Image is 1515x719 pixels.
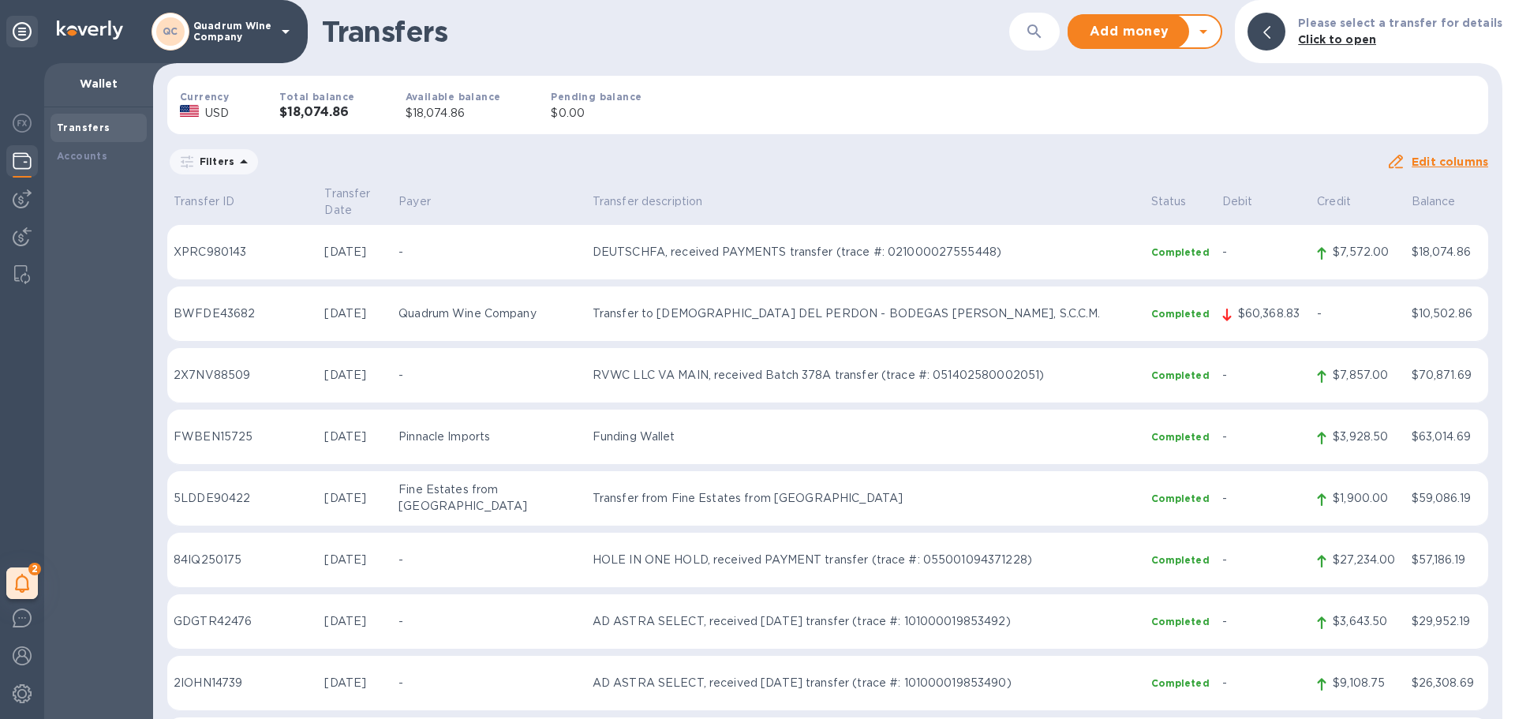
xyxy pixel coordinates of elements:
[1151,245,1210,259] p: Completed
[1333,613,1398,630] p: $3,643.50
[174,244,312,260] p: XPRC980143
[1412,367,1482,384] p: $70,871.69
[1412,613,1482,630] p: $29,952.19
[174,429,312,445] p: FWBEN15725
[1151,615,1210,628] p: Completed
[205,105,229,122] p: USD
[1069,16,1189,47] button: Add money
[398,613,580,630] p: -
[1082,22,1176,41] span: Add money
[1298,33,1376,46] b: Click to open
[279,105,354,120] h3: $18,074.86
[1333,552,1398,568] p: $27,234.00
[57,122,110,133] b: Transfers
[1333,367,1398,384] p: $7,857.00
[163,25,178,37] b: QC
[593,613,1139,630] p: AD ASTRA SELECT, received [DATE] transfer (trace #: 101000019853492)
[1298,17,1502,29] b: Please select a transfer for details
[13,152,32,170] img: Wallets
[174,367,312,384] p: 2X7NV88509
[1333,490,1398,507] p: $1,900.00
[1238,305,1304,322] p: $60,368.83
[180,91,229,103] b: Currency
[324,185,386,219] p: Transfer Date
[593,367,1139,384] p: RVWC LLC VA MAIN, received Batch 378A transfer (trace #: 051402580002051)
[551,105,642,122] p: $0.00
[324,552,386,568] p: [DATE]
[1412,675,1482,691] p: $26,308.69
[1412,490,1482,507] p: $59,086.19
[174,552,312,568] p: 84IQ250175
[398,244,580,260] p: -
[593,675,1139,691] p: AD ASTRA SELECT, received [DATE] transfer (trace #: 101000019853490)
[398,305,580,322] p: Quadrum Wine Company
[13,114,32,133] img: Foreign exchange
[1151,492,1210,505] p: Completed
[1151,369,1210,382] p: Completed
[1151,193,1210,210] p: Status
[324,675,386,691] p: [DATE]
[1222,675,1304,691] p: -
[324,367,386,384] p: [DATE]
[1222,613,1304,630] p: -
[28,563,41,575] span: 2
[1333,675,1398,691] p: $9,108.75
[1151,676,1210,690] p: Completed
[406,91,501,103] b: Available balance
[324,305,386,322] p: [DATE]
[1412,429,1482,445] p: $63,014.69
[324,613,386,630] p: [DATE]
[322,15,1009,48] h1: Transfers
[406,105,501,122] p: $18,074.86
[174,305,312,322] p: BWFDE43682
[174,675,312,691] p: 2IOHN14739
[324,244,386,260] p: [DATE]
[6,16,38,47] div: Unpin categories
[1222,429,1304,445] p: -
[593,193,1139,210] p: Transfer description
[1412,244,1482,260] p: $18,074.86
[174,193,312,210] p: Transfer ID
[593,244,1139,260] p: DEUTSCHFA, received PAYMENTS transfer (trace #: 021000027555448)
[1412,193,1482,210] p: Balance
[57,150,107,162] b: Accounts
[551,91,642,103] b: Pending balance
[174,613,312,630] p: GDGTR42476
[1333,429,1398,445] p: $3,928.50
[398,552,580,568] p: -
[593,552,1139,568] p: HOLE IN ONE HOLD, received PAYMENT transfer (trace #: 055001094371228)
[593,429,1139,445] p: Funding Wallet
[324,490,386,507] p: [DATE]
[57,21,123,39] img: Logo
[398,481,580,515] p: Fine Estates from [GEOGRAPHIC_DATA]
[1412,155,1488,168] u: Edit columns
[1333,244,1398,260] p: $7,572.00
[398,193,580,210] p: Payer
[1222,244,1304,260] p: -
[324,429,386,445] p: [DATE]
[398,675,580,691] p: -
[1151,430,1210,444] p: Completed
[1317,305,1398,322] p: -
[1412,552,1482,568] p: $57,186.19
[1222,552,1304,568] p: -
[398,429,580,445] p: Pinnacle Imports
[398,367,580,384] p: -
[1151,307,1210,320] p: Completed
[174,490,312,507] p: 5LDDE90422
[1222,490,1304,507] p: -
[279,91,354,103] b: Total balance
[193,155,234,168] p: Filters
[57,76,140,92] p: Wallet
[593,490,1139,507] p: Transfer from Fine Estates from [GEOGRAPHIC_DATA]
[1317,193,1398,210] p: Credit
[593,305,1139,322] p: Transfer to [DEMOGRAPHIC_DATA] DEL PERDON - BODEGAS [PERSON_NAME], S.C.C.M.
[1222,367,1304,384] p: -
[1222,193,1304,210] p: Debit
[1412,305,1482,322] p: $10,502.86
[193,21,272,43] p: Quadrum Wine Company
[1151,553,1210,567] p: Completed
